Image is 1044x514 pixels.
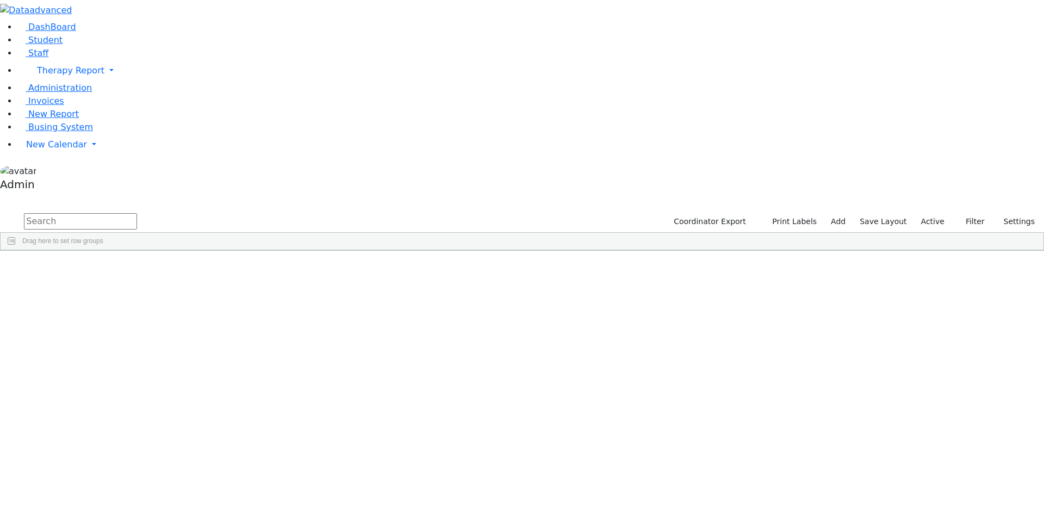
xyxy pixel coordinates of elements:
a: Add [826,213,850,230]
span: Therapy Report [37,65,104,76]
span: Staff [28,48,48,58]
input: Search [24,213,137,230]
span: Administration [28,83,92,93]
a: Staff [17,48,48,58]
span: DashBoard [28,22,76,32]
a: DashBoard [17,22,76,32]
button: Settings [990,213,1040,230]
a: Therapy Report [17,60,1044,82]
label: Active [916,213,949,230]
a: New Calendar [17,134,1044,156]
a: Invoices [17,96,64,106]
button: Save Layout [855,213,911,230]
span: Student [28,35,63,45]
a: Busing System [17,122,93,132]
span: New Report [28,109,79,119]
a: Administration [17,83,92,93]
button: Print Labels [760,213,822,230]
span: Invoices [28,96,64,106]
button: Filter [952,213,990,230]
span: Drag here to set row groups [22,237,103,245]
a: Student [17,35,63,45]
span: New Calendar [26,139,87,150]
a: New Report [17,109,79,119]
button: Coordinator Export [667,213,751,230]
span: Busing System [28,122,93,132]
